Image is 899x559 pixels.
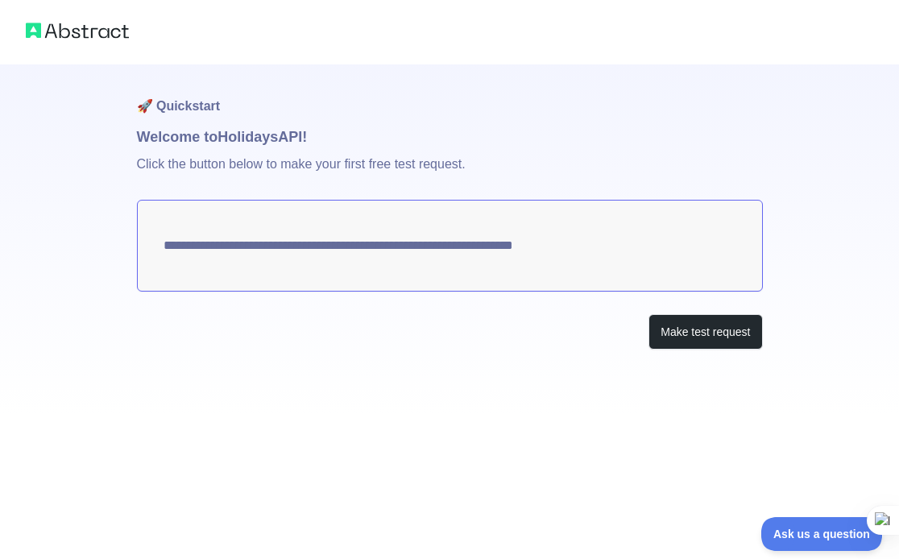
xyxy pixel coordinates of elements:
img: Abstract logo [26,19,129,42]
h1: Welcome to Holidays API! [137,126,763,148]
p: Click the button below to make your first free test request. [137,148,763,200]
iframe: Toggle Customer Support [761,517,883,551]
button: Make test request [648,314,762,350]
h1: 🚀 Quickstart [137,64,763,126]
